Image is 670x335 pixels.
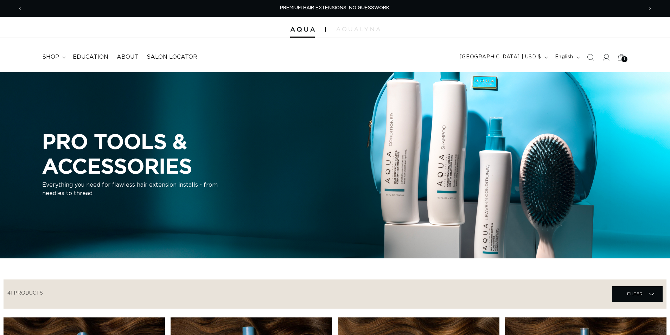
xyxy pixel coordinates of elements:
summary: Filter [612,286,663,302]
span: About [117,53,138,61]
span: Filter [627,287,643,301]
span: Education [73,53,108,61]
summary: Search [583,50,598,65]
span: PREMIUM HAIR EXTENSIONS. NO GUESSWORK. [280,6,390,10]
button: Previous announcement [12,2,28,15]
button: English [551,51,583,64]
span: English [555,53,573,61]
span: [GEOGRAPHIC_DATA] | USD $ [460,53,541,61]
span: Salon Locator [147,53,197,61]
a: Education [69,49,113,65]
p: Everything you need for flawless hair extension installs - from needles to thread. [42,181,218,198]
a: About [113,49,142,65]
span: 1 [624,56,625,62]
button: Next announcement [642,2,658,15]
a: Salon Locator [142,49,202,65]
summary: shop [38,49,69,65]
img: aqualyna.com [336,27,380,31]
span: shop [42,53,59,61]
span: 41 products [7,291,43,296]
button: [GEOGRAPHIC_DATA] | USD $ [455,51,551,64]
h2: PRO TOOLS & ACCESSORIES [42,129,310,178]
img: Aqua Hair Extensions [290,27,315,32]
